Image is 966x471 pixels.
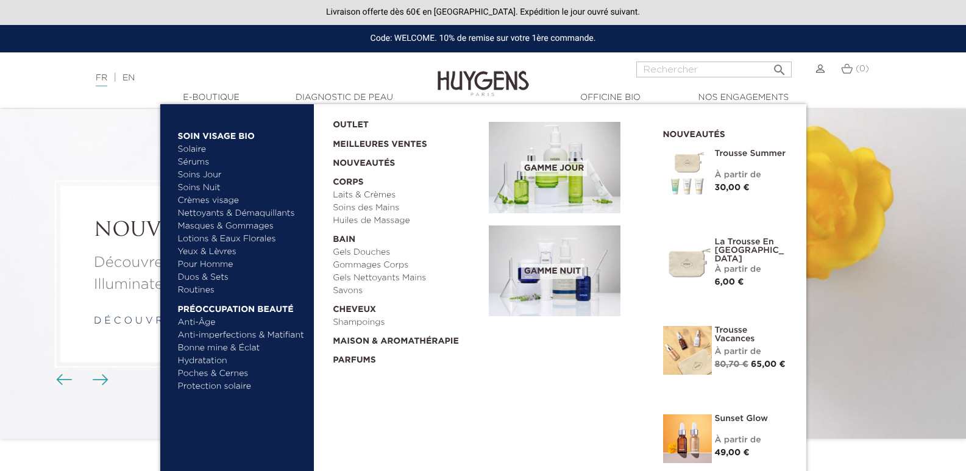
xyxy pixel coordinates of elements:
a: Soins des Mains [333,202,480,214]
a: OUTLET [333,113,469,132]
a: Duos & Sets [178,271,305,284]
img: routine_nuit_banner.jpg [489,225,620,317]
span: 30,00 € [715,183,750,192]
a: Meilleures Ventes [333,132,469,151]
a: Protection solaire [178,380,305,393]
a: Huiles de Massage [333,214,480,227]
div: Boutons du carrousel [61,371,101,389]
a: Trousse Vacances [715,326,788,343]
a: Préoccupation beauté [178,297,305,316]
a: EN [123,74,135,82]
a: Gamme jour [489,122,645,213]
a: Bain [333,227,480,246]
div: À partir de [715,263,788,276]
a: d é c o u v r i r [94,316,179,326]
a: Gels Douches [333,246,480,259]
a: NOUVEAU ! [94,219,351,243]
a: Routines [178,284,305,297]
a: Nettoyants & Démaquillants [178,207,305,220]
span: 6,00 € [715,278,744,286]
a: Gommages Corps [333,259,480,272]
img: Sunset glow- un teint éclatant [663,414,712,463]
a: Trousse Summer [715,149,788,158]
a: Shampoings [333,316,480,329]
a: Corps [333,170,480,189]
span: 65,00 € [751,360,786,369]
div: À partir de [715,345,788,358]
a: Sunset Glow [715,414,788,423]
button:  [769,58,790,74]
a: Masques & Gommages [178,220,305,233]
a: Crèmes visage [178,194,305,207]
a: Soin Visage Bio [178,124,305,143]
a: Hydratation [178,355,305,367]
a: Nos engagements [683,91,804,104]
div: À partir de [715,169,788,182]
a: La Trousse en [GEOGRAPHIC_DATA] [715,238,788,263]
span: 49,00 € [715,448,750,457]
input: Rechercher [636,62,792,77]
a: Cheveux [333,297,480,316]
span: Gamme jour [521,161,587,176]
img: La Trousse en Coton [663,238,712,286]
a: Poches & Cernes [178,367,305,380]
a: Gamme nuit [489,225,645,317]
a: Maison & Aromathérapie [333,329,480,348]
a: Soins Nuit [178,182,294,194]
a: Savons [333,285,480,297]
span: 80,70 € [715,360,748,369]
i:  [772,59,787,74]
a: Découvrez notre Élixir Perfecteur Illuminateur ! [94,252,351,296]
a: Anti-Âge [178,316,305,329]
a: Soins Jour [178,169,305,182]
a: Parfums [333,348,480,367]
a: Solaire [178,143,305,156]
a: Lotions & Eaux Florales [178,233,305,246]
img: Huygens [438,51,529,98]
a: Anti-imperfections & Matifiant [178,329,305,342]
img: Trousse Summer [663,149,712,198]
span: (0) [856,65,869,73]
h2: Nouveautés [663,126,788,140]
a: Yeux & Lèvres [178,246,305,258]
a: Gels Nettoyants Mains [333,272,480,285]
a: Sérums [178,156,305,169]
span: Gamme nuit [521,264,584,279]
img: routine_jour_banner.jpg [489,122,620,213]
a: Nouveautés [333,151,480,170]
a: Laits & Crèmes [333,189,480,202]
img: La Trousse vacances [663,326,712,375]
a: Bonne mine & Éclat [178,342,305,355]
a: Officine Bio [550,91,672,104]
div: | [90,71,393,85]
a: E-Boutique [151,91,272,104]
a: FR [96,74,107,87]
div: À partir de [715,434,788,447]
a: Pour Homme [178,258,305,271]
a: Diagnostic de peau [283,91,405,104]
